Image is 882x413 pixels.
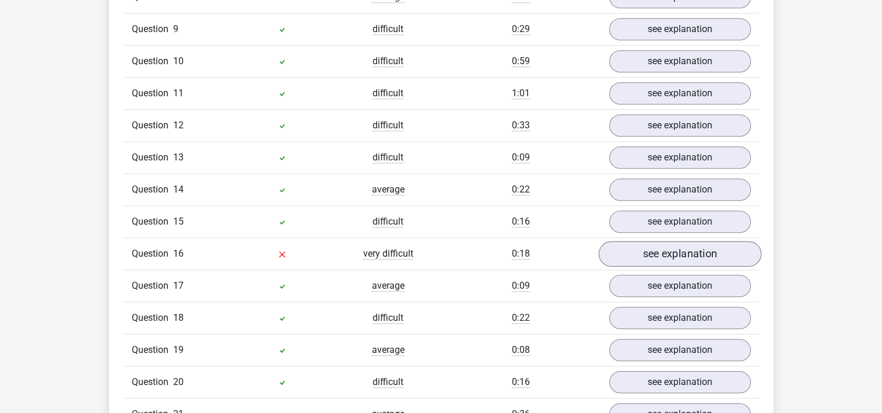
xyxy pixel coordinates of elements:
span: 0:18 [512,248,530,260]
span: 18 [173,312,184,323]
span: Question [132,247,173,261]
a: see explanation [609,178,751,201]
span: 12 [173,120,184,131]
span: Question [132,183,173,197]
span: average [372,280,405,292]
span: 14 [173,184,184,195]
span: difficult [373,152,403,163]
span: 1:01 [512,87,530,99]
a: see explanation [609,50,751,72]
span: Question [132,279,173,293]
a: see explanation [609,114,751,136]
span: difficult [373,23,403,35]
span: Question [132,54,173,68]
span: 9 [173,23,178,34]
span: 0:09 [512,280,530,292]
span: difficult [373,55,403,67]
span: 0:16 [512,376,530,388]
span: 11 [173,87,184,99]
span: 10 [173,55,184,66]
a: see explanation [598,241,761,267]
span: Question [132,150,173,164]
a: see explanation [609,275,751,297]
a: see explanation [609,339,751,361]
span: 0:08 [512,344,530,356]
span: 0:29 [512,23,530,35]
a: see explanation [609,82,751,104]
span: 20 [173,376,184,387]
span: Question [132,118,173,132]
span: difficult [373,312,403,324]
a: see explanation [609,371,751,393]
span: Question [132,375,173,389]
a: see explanation [609,211,751,233]
span: difficult [373,216,403,228]
span: Question [132,22,173,36]
span: very difficult [363,248,413,260]
span: 13 [173,152,184,163]
a: see explanation [609,18,751,40]
span: Question [132,311,173,325]
span: Question [132,86,173,100]
a: see explanation [609,146,751,169]
span: 0:09 [512,152,530,163]
span: 16 [173,248,184,259]
span: 0:33 [512,120,530,131]
span: 0:59 [512,55,530,67]
span: Question [132,215,173,229]
span: Question [132,343,173,357]
span: difficult [373,87,403,99]
span: difficult [373,120,403,131]
span: 0:22 [512,312,530,324]
span: 19 [173,344,184,355]
span: average [372,184,405,195]
span: 0:22 [512,184,530,195]
span: 17 [173,280,184,291]
span: difficult [373,376,403,388]
a: see explanation [609,307,751,329]
span: average [372,344,405,356]
span: 15 [173,216,184,227]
